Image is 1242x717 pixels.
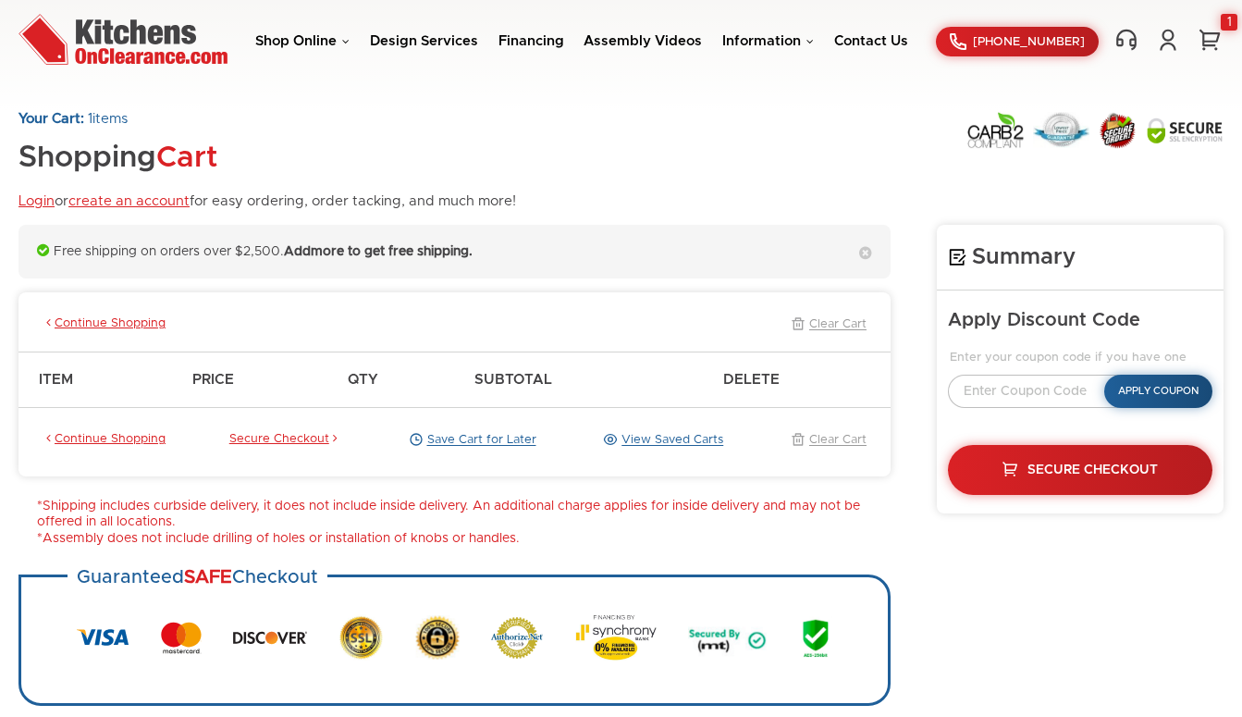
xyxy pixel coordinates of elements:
span: [PHONE_NUMBER] [973,36,1085,48]
li: *Assembly does not include drilling of holes or installation of knobs or handles. [37,531,891,548]
img: Discover [233,624,307,651]
h3: Guaranteed Checkout [68,557,327,599]
h4: Summary [948,243,1212,271]
a: Login [18,194,55,208]
li: *Shipping includes curbside delivery, it does not include inside delivery. An additional charge a... [37,499,891,531]
a: Clear Cart [787,432,867,449]
a: [PHONE_NUMBER] [936,27,1099,56]
a: Continue Shopping [43,316,166,333]
th: Delete [714,352,891,407]
span: Cart [156,143,217,173]
a: Continue Shopping [43,432,166,449]
a: Clear Cart [787,316,867,333]
img: Visa [77,629,129,646]
img: Secured by MT [688,614,767,661]
a: Design Services [370,34,478,48]
strong: SAFE [184,568,232,587]
strong: Add more to get free shipping. [284,245,473,258]
img: MasterCard [161,622,202,654]
div: Free shipping on orders over $2,500. [18,225,891,279]
a: Information [722,34,814,48]
th: Qty [338,352,465,407]
a: Financing [498,34,564,48]
a: Assembly Videos [584,34,702,48]
span: 1 [88,112,92,126]
img: Secure SSL Encyption [1146,117,1224,144]
a: Secure Checkout [229,432,341,449]
a: Save Cart for Later [405,432,536,449]
a: View Saved Carts [599,432,723,449]
span: Secure Checkout [1027,464,1158,476]
img: Secure [415,615,460,660]
p: items [18,111,516,129]
th: Price [183,352,338,407]
th: Subtotal [465,352,714,407]
img: Carb2 Compliant [966,111,1025,149]
th: Item [18,352,183,407]
img: SSL [339,614,383,661]
legend: Enter your coupon code if you have one [948,351,1212,365]
input: Enter Coupon Code [948,375,1132,408]
a: Contact Us [834,34,908,48]
a: 1 [1196,28,1224,52]
a: Shop Online [255,34,350,48]
img: AES 256 Bit [799,614,832,661]
a: Secure Checkout [948,445,1212,495]
img: Secure Order [1098,112,1137,149]
h1: Shopping [18,142,516,175]
button: Apply Coupon [1104,375,1212,408]
img: Kitchens On Clearance [18,14,227,65]
img: Synchrony Bank [575,614,657,661]
img: Lowest Price Guarantee [1033,112,1089,148]
strong: Your Cart: [18,112,84,126]
p: or for easy ordering, order tacking, and much more! [18,193,516,211]
a: create an account [68,194,190,208]
img: Authorize.net [491,617,543,659]
h5: Apply Discount Code [948,309,1212,332]
div: 1 [1221,14,1237,31]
